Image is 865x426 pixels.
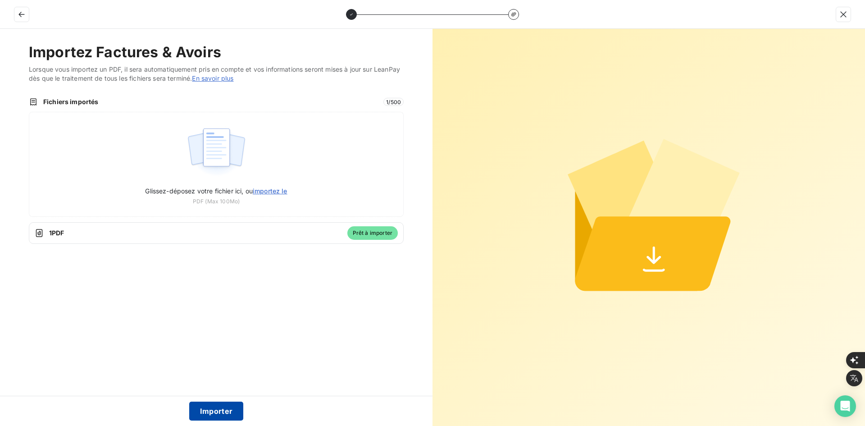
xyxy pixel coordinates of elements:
[192,74,233,82] a: En savoir plus
[347,226,398,240] span: Prêt à importer
[187,123,246,181] img: illustration
[189,402,244,421] button: Importer
[193,197,240,206] span: PDF (Max 100Mo)
[834,395,856,417] div: Open Intercom Messenger
[145,187,287,195] span: Glissez-déposez votre fichier ici, ou
[29,65,404,83] span: Lorsque vous importez un PDF, il sera automatiquement pris en compte et vos informations seront m...
[383,98,404,106] span: 1 / 500
[253,187,287,195] span: importez le
[29,43,404,61] h2: Importez Factures & Avoirs
[49,229,342,238] span: 1 PDF
[43,97,378,106] span: Fichiers importés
